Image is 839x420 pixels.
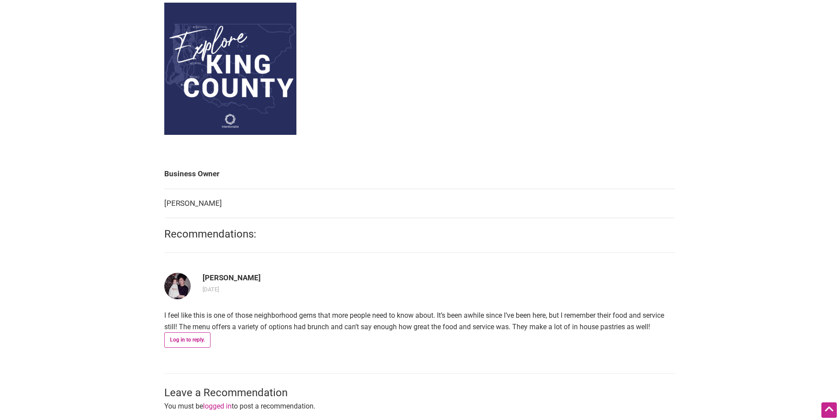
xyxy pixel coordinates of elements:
h2: Recommendations: [164,227,675,242]
h3: Leave a Recommendation [164,386,675,401]
a: [DATE] [203,286,219,293]
a: Log in to reply. [164,332,211,347]
td: [PERSON_NAME] [164,189,675,218]
time: September 23, 2021 @ 9:00 am [203,286,219,293]
p: I feel like this is one of those neighborhood gems that more people need to know about. It’s been... [164,310,675,332]
b: [PERSON_NAME] [203,273,261,282]
p: You must be to post a recommendation. [164,401,675,412]
img: Explore King County [164,3,296,135]
div: Scroll Back to Top [821,402,837,418]
td: Business Owner [164,160,675,189]
a: logged in [203,402,232,410]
